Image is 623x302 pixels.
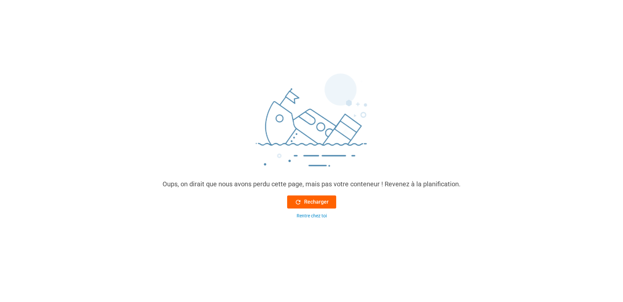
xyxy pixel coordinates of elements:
div: Rentre chez toi [297,212,327,219]
button: Recharger [287,195,336,209]
div: Oups, on dirait que nous avons perdu cette page, mais pas votre conteneur ! Revenez à la planific... [163,179,460,189]
font: Recharger [304,198,329,206]
img: sinking_ship.png [214,71,410,179]
button: Rentre chez toi [287,212,336,219]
